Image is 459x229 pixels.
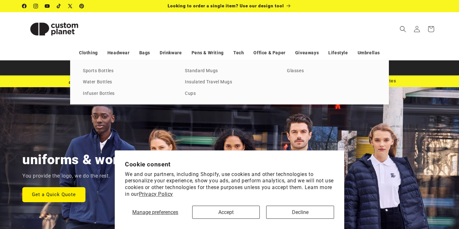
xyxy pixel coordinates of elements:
[22,187,85,202] a: Get a Quick Quote
[192,206,260,219] button: Accept
[20,12,89,46] a: Custom Planet
[83,78,172,87] a: Water Bottles
[125,171,334,198] p: We and our partners, including Shopify, use cookies and other technologies to personalize your ex...
[266,206,334,219] button: Decline
[427,198,459,229] iframe: Chat Widget
[160,47,182,58] a: Drinkware
[139,191,173,197] a: Privacy Policy
[132,209,178,215] span: Manage preferences
[185,67,274,75] a: Standard Mugs
[358,47,380,58] a: Umbrellas
[83,89,172,98] a: Infuser Bottles
[185,89,274,98] a: Cups
[22,151,156,168] h2: uniforms & workwear
[295,47,319,58] a: Giveaways
[107,47,130,58] a: Headwear
[79,47,98,58] a: Clothing
[253,47,285,58] a: Office & Paper
[168,3,284,8] span: Looking to order a single item? Use our design tool
[125,161,334,168] h2: Cookie consent
[22,172,110,181] p: You provide the logo, we do the rest.
[233,47,244,58] a: Tech
[328,47,348,58] a: Lifestyle
[192,47,224,58] a: Pens & Writing
[83,67,172,75] a: Sports Bottles
[125,206,186,219] button: Manage preferences
[287,67,376,75] a: Glasses
[396,22,410,36] summary: Search
[139,47,150,58] a: Bags
[22,15,86,43] img: Custom Planet
[185,78,274,87] a: Insulated Travel Mugs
